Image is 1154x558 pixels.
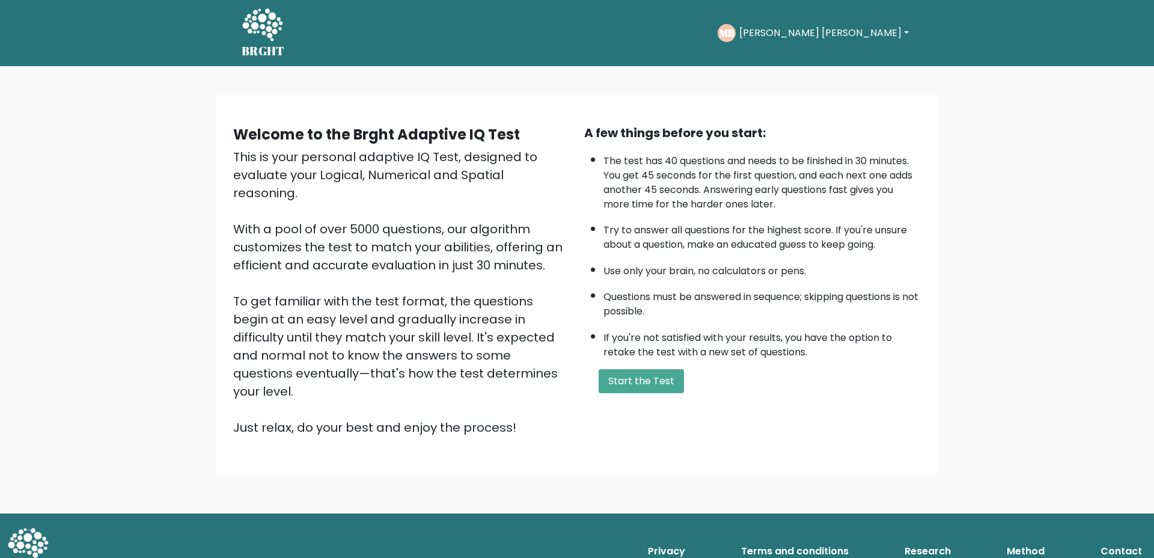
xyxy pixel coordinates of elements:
b: Welcome to the Brght Adaptive IQ Test [233,124,520,144]
button: [PERSON_NAME] [PERSON_NAME] [736,25,912,41]
li: Questions must be answered in sequence; skipping questions is not possible. [603,284,921,319]
button: Start the Test [599,369,684,393]
li: If you're not satisfied with your results, you have the option to retake the test with a new set ... [603,325,921,360]
div: A few things before you start: [584,124,921,142]
li: Use only your brain, no calculators or pens. [603,258,921,278]
h5: BRGHT [242,44,285,58]
li: The test has 40 questions and needs to be finished in 30 minutes. You get 45 seconds for the firs... [603,148,921,212]
li: Try to answer all questions for the highest score. If you're unsure about a question, make an edu... [603,217,921,252]
div: This is your personal adaptive IQ Test, designed to evaluate your Logical, Numerical and Spatial ... [233,148,570,437]
a: BRGHT [242,5,285,61]
text: MB [719,26,734,40]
